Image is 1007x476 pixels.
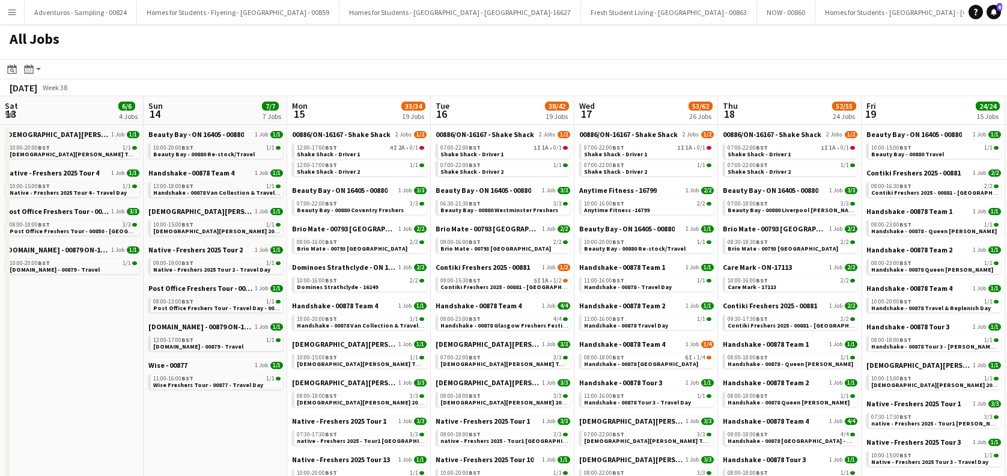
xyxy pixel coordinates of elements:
[297,168,360,175] span: Shake Shack - Driver 2
[153,189,287,197] span: Handshake - 00878 Van Collection & Travel Day
[866,245,952,254] span: Handshake - 00878 Team 2
[398,225,412,233] span: 1 Job
[181,144,193,151] span: BST
[899,182,911,190] span: BST
[728,161,855,175] a: 07:00-22:00BST1/1Shake Shack - Driver 2
[390,145,397,151] span: 4I
[436,263,530,272] span: Contiki Freshers 2025 - 00881
[148,207,283,216] a: [DEMOGRAPHIC_DATA][PERSON_NAME] 2025 Tour 2 - 008481 Job1/1
[292,130,391,139] span: 00886/ON-16167 - Shake Shack
[148,245,283,254] a: Native - Freshers 2025 Tour 21 Job1/1
[297,239,337,245] span: 08:00-16:00
[579,263,665,272] span: Handshake - 00878 Team 1
[973,208,986,215] span: 1 Job
[5,245,109,254] span: Trip.com - 00879 ON-16211
[728,201,768,207] span: 07:00-18:00
[558,131,570,138] span: 1/2
[584,162,624,168] span: 07:00-22:00
[871,222,911,228] span: 08:00-23:00
[148,168,283,207] div: Handshake - 00878 Team 41 Job1/113:00-18:00BST1/1Handshake - 00878 Van Collection & Travel Day
[127,246,139,254] span: 1/1
[292,224,396,233] span: Brio Mate - 00793 Birmingham
[553,201,562,207] span: 3/3
[845,264,857,271] span: 2/2
[723,224,857,263] div: Brio Mate - 00793 [GEOGRAPHIC_DATA]1 Job2/208:30-18:30BST2/2Brio Mate - 00793 [GEOGRAPHIC_DATA]
[148,130,283,168] div: Beauty Bay - ON 16405 - 008801 Job1/110:00-20:00BST1/1Beauty Bay - 00880 Re-stock/Travel
[871,150,944,158] span: Beauty Bay - 00880 Travel
[723,130,857,139] a: 00886/ON-16167 - Shake Shack2 Jobs1/2
[10,150,198,158] span: Lady Garden Tour 1 - 00848 - Travel Day
[841,239,849,245] span: 2/2
[756,238,768,246] span: BST
[5,130,139,168] div: [DEMOGRAPHIC_DATA][PERSON_NAME] 2025 Tour 1 - 008481 Job1/110:00-20:00BST1/1[DEMOGRAPHIC_DATA][PE...
[153,183,193,189] span: 13:00-18:00
[997,3,1002,11] span: 6
[871,183,911,189] span: 08:00-16:30
[410,145,418,151] span: 0/1
[436,186,570,224] div: Beauty Bay - ON 16405 - 008801 Job3/306:30-21:30BST3/3Beauty Bay - 00880 Westminster Freshers
[579,130,714,186] div: 00886/ON-16167 - Shake Shack2 Jobs1/207:00-22:00BST1I1A•0/1Shake Shack - Driver 107:00-22:00BST1/...
[414,131,427,138] span: 1/2
[270,208,283,215] span: 1/1
[111,169,124,177] span: 1 Job
[436,224,540,233] span: Brio Mate - 00793 Birmingham
[584,168,647,175] span: Shake Shack - Driver 2
[123,222,131,228] span: 3/3
[539,131,555,138] span: 2 Jobs
[436,224,570,233] a: Brio Mate - 00793 [GEOGRAPHIC_DATA]1 Job2/2
[111,246,124,254] span: 1 Job
[701,264,714,271] span: 1/1
[728,145,768,151] span: 07:00-22:00
[581,1,757,24] button: Fresh Student Living - [GEOGRAPHIC_DATA] - 00863
[414,187,427,194] span: 3/3
[148,168,283,177] a: Handshake - 00878 Team 41 Job1/1
[297,161,424,175] a: 12:00-17:00BST1/1Shake Shack - Driver 2
[697,162,705,168] span: 1/1
[292,186,427,195] a: Beauty Bay - ON 16405 - 008801 Job3/3
[153,182,281,196] a: 13:00-18:00BST1/1Handshake - 00878 Van Collection & Travel Day
[127,169,139,177] span: 1/1
[398,145,405,151] span: 2A
[677,145,684,151] span: 1I
[579,130,714,139] a: 00886/ON-16167 - Shake Shack2 Jobs1/2
[701,131,714,138] span: 1/2
[440,144,568,157] a: 07:00-22:00BST1I1A•0/1Shake Shack - Driver 1
[579,263,714,301] div: Handshake - 00878 Team 11 Job1/111:00-16:00BST1/1Handshake - 00878 - Travel Day
[723,186,818,195] span: Beauty Bay - ON 16405 - 00880
[723,263,792,272] span: Care Mark - ON-17113
[728,145,855,151] div: •
[325,238,337,246] span: BST
[255,131,268,138] span: 1 Job
[553,145,562,151] span: 0/1
[845,131,857,138] span: 1/2
[866,130,962,139] span: Beauty Bay - ON 16405 - 00880
[584,239,624,245] span: 10:00-20:00
[395,131,412,138] span: 2 Jobs
[266,183,275,189] span: 1/1
[984,260,993,266] span: 1/1
[469,238,481,246] span: BST
[973,169,986,177] span: 1 Job
[436,186,531,195] span: Beauty Bay - ON 16405 - 00880
[398,264,412,271] span: 1 Job
[297,162,337,168] span: 12:00-17:00
[728,200,855,213] a: 07:00-18:00BST3/3Beauty Bay - 00880 Liverpool [PERSON_NAME] Freshers
[153,221,281,234] a: 10:00-15:00BST1/1[DEMOGRAPHIC_DATA][PERSON_NAME] 2025 Tour 2 - 00848 - Travel Day
[829,187,842,194] span: 1 Job
[10,222,50,228] span: 08:00-18:00
[436,130,570,139] a: 00886/ON-16167 - Shake Shack2 Jobs1/2
[469,161,481,169] span: BST
[728,144,855,157] a: 07:00-22:00BST1I1A•0/1Shake Shack - Driver 1
[297,200,424,213] a: 07:00-22:00BST3/3Beauty Bay - 00880 Coventry Freshers
[266,145,275,151] span: 1/1
[542,264,555,271] span: 1 Job
[579,263,714,272] a: Handshake - 00878 Team 11 Job1/1
[10,259,137,273] a: 10:00-20:00BST1/1[DOMAIN_NAME] - 00879 - Travel
[38,144,50,151] span: BST
[10,189,127,197] span: Native - Freshers 2025 Tour 4 - Travel Day
[728,168,791,175] span: Shake Shack - Driver 2
[984,222,993,228] span: 1/1
[297,238,424,252] a: 08:00-16:00BST2/2Brio Mate - 00793 [GEOGRAPHIC_DATA]
[25,1,137,24] button: Adventuros - Sampling - 00824
[558,225,570,233] span: 2/2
